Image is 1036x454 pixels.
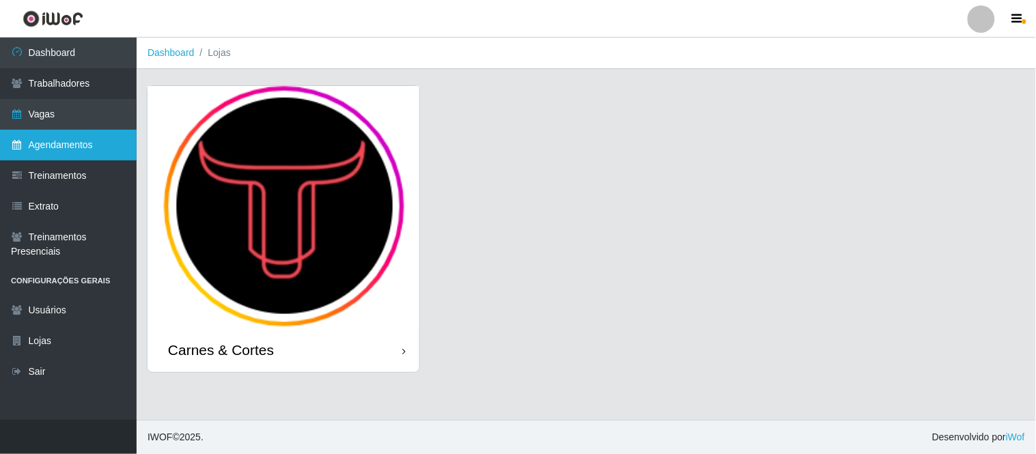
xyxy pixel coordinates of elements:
span: IWOF [148,431,173,442]
span: Desenvolvido por [932,430,1025,444]
img: cardImg [148,86,419,328]
a: iWof [1006,431,1025,442]
a: Carnes & Cortes [148,86,419,372]
nav: breadcrumb [137,38,1036,69]
li: Lojas [195,46,231,60]
a: Dashboard [148,47,195,58]
span: © 2025 . [148,430,204,444]
img: CoreUI Logo [23,10,83,27]
div: Carnes & Cortes [168,341,274,358]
